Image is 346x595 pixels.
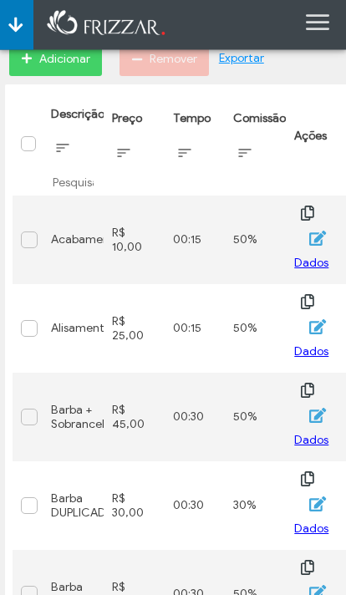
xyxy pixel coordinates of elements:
div: 00:15 [173,322,217,336]
div: Barba DUPLICADO [51,492,95,521]
span: ui-button [306,379,308,404]
div: R$ 45,00 [112,404,156,432]
span: Adicionar [39,48,90,73]
th: Comissão: activate to sort column ascending [225,93,286,196]
span: ui-button [314,315,316,340]
button: Adicionar [9,43,102,77]
input: Pesquisar... [51,175,95,191]
div: Barba + Sobrancelha [51,404,95,432]
div: 50% [233,410,277,425]
span: ui-button [314,404,316,429]
a: Exportar [219,52,264,66]
th: Preço: activate to sort column ascending [104,93,165,196]
div: 00:15 [173,233,217,247]
th: Descrição: activate to sort column ascending [43,93,104,196]
div: 50% [233,233,277,247]
button: ui-button [294,556,319,581]
div: 50% [233,322,277,336]
span: Preço [112,112,142,126]
button: ui-button [303,315,328,340]
div: R$ 30,00 [112,492,156,521]
div: Acabamento [51,233,95,247]
span: ui-button [306,290,308,315]
span: Dados Fiscais [294,517,337,567]
span: Descrição [51,108,104,122]
div: R$ 10,00 [112,226,156,255]
span: ui-button [306,201,308,226]
div: 00:30 [173,499,217,513]
button: Dados Fiscais [294,517,337,542]
div: Alisamento [51,322,95,336]
div: 00:30 [173,410,217,425]
span: Ações [294,130,327,144]
div: Selecionar tudo [22,138,33,150]
button: ui-button [294,290,319,315]
button: ui-button [294,379,319,404]
span: Dados Fiscais [294,340,337,390]
span: ui-button [314,226,316,252]
span: Dados Fiscais [294,252,337,302]
button: ui-button [303,404,328,429]
span: ui-button [306,556,308,581]
button: ui-button [303,226,328,252]
span: Tempo [173,112,211,126]
span: Comissão [233,112,286,126]
button: Dados Fiscais [294,429,337,454]
div: 30% [233,499,277,513]
button: Dados Fiscais [294,340,337,365]
th: Tempo: activate to sort column ascending [165,93,226,196]
span: ui-button [12,13,22,38]
button: ui-button [294,201,319,226]
div: R$ 25,00 [112,315,156,343]
span: Dados Fiscais [294,429,337,479]
button: Dados Fiscais [294,252,337,277]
